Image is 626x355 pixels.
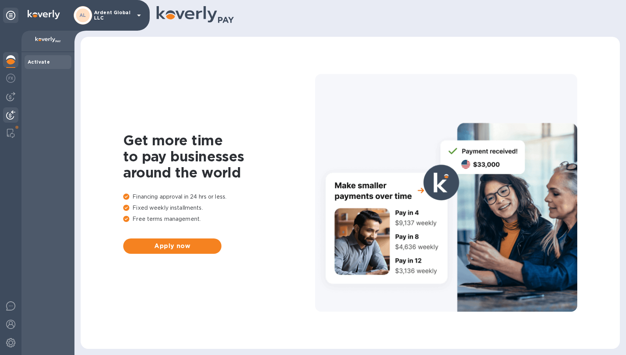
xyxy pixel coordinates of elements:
img: Foreign exchange [6,74,15,83]
div: Unpin categories [3,8,18,23]
p: Ardent Global LLC [94,10,132,21]
p: Free terms management. [123,215,315,223]
button: Apply now [123,238,221,254]
p: Fixed weekly installments. [123,204,315,212]
span: Apply now [129,242,215,251]
h1: Get more time to pay businesses around the world [123,132,315,181]
p: Financing approval in 24 hrs or less. [123,193,315,201]
img: Logo [28,10,60,19]
b: AL [79,12,86,18]
b: Activate [28,59,50,65]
